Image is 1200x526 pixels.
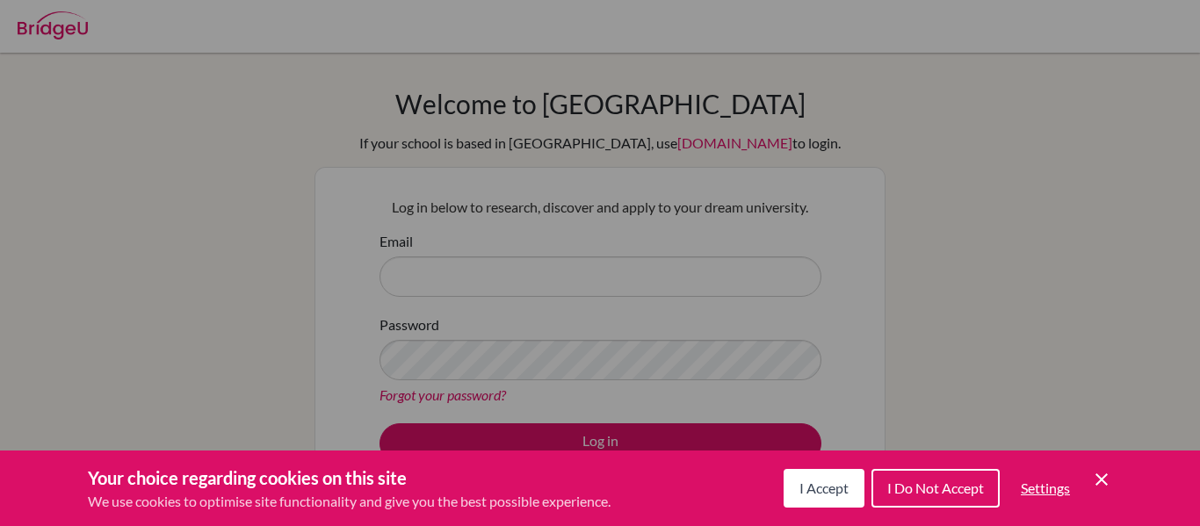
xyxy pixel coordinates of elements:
p: We use cookies to optimise site functionality and give you the best possible experience. [88,491,611,512]
h3: Your choice regarding cookies on this site [88,465,611,491]
span: I Accept [799,479,849,496]
button: I Accept [784,469,864,508]
span: Settings [1021,479,1070,496]
button: Save and close [1091,469,1112,490]
span: I Do Not Accept [887,479,984,496]
button: Settings [1007,471,1084,506]
button: I Do Not Accept [871,469,1000,508]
